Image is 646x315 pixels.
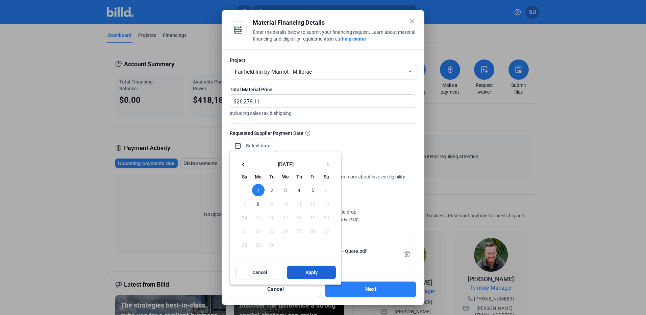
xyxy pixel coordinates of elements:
span: 25 [293,225,305,237]
button: September 10, 2025 [279,197,292,211]
button: September 9, 2025 [265,197,279,211]
span: Tu [269,174,275,179]
button: September 22, 2025 [251,224,265,238]
button: September 27, 2025 [320,224,333,238]
button: September 3, 2025 [279,183,292,197]
span: 23 [266,225,278,237]
button: September 17, 2025 [279,211,292,224]
button: September 6, 2025 [320,183,333,197]
button: September 24, 2025 [279,224,292,238]
button: September 18, 2025 [292,211,306,224]
span: 27 [320,225,332,237]
span: 11 [293,198,305,210]
span: 13 [320,198,332,210]
span: Su [242,174,247,179]
button: September 21, 2025 [238,224,251,238]
button: September 25, 2025 [292,224,306,238]
button: September 4, 2025 [292,183,306,197]
button: September 19, 2025 [306,211,319,224]
span: 30 [266,238,278,250]
button: September 8, 2025 [251,197,265,211]
button: September 15, 2025 [251,211,265,224]
span: 20 [320,211,332,223]
button: September 20, 2025 [320,211,333,224]
button: September 16, 2025 [265,211,279,224]
mat-icon: keyboard_arrow_left [239,161,247,169]
span: 12 [306,198,319,210]
button: September 7, 2025 [238,197,251,211]
button: September 12, 2025 [306,197,319,211]
span: 2 [266,184,278,196]
button: September 14, 2025 [238,211,251,224]
span: 24 [279,225,292,237]
span: 6 [320,184,332,196]
span: 29 [252,238,264,250]
span: We [282,174,289,179]
button: September 2, 2025 [265,183,279,197]
span: Fr [310,174,315,179]
span: Sa [324,174,329,179]
button: September 28, 2025 [238,238,251,251]
button: September 29, 2025 [251,238,265,251]
span: Cancel [252,269,267,276]
span: 16 [266,211,278,223]
span: 18 [293,211,305,223]
span: 22 [252,225,264,237]
span: Mo [255,174,262,179]
button: September 23, 2025 [265,224,279,238]
span: 5 [306,184,319,196]
span: 7 [239,198,251,210]
button: September 30, 2025 [265,238,279,251]
span: 3 [279,184,292,196]
button: September 26, 2025 [306,224,319,238]
mat-icon: keyboard_arrow_right [324,161,332,169]
span: Apply [305,269,318,276]
span: Th [296,174,302,179]
span: 17 [279,211,292,223]
button: September 11, 2025 [292,197,306,211]
span: 15 [252,211,264,223]
span: [DATE] [250,161,321,167]
span: 14 [239,211,251,223]
span: 10 [279,198,292,210]
span: 28 [239,238,251,250]
span: 21 [239,225,251,237]
span: 1 [252,184,264,196]
span: 8 [252,198,264,210]
button: September 5, 2025 [306,183,319,197]
span: 19 [306,211,319,223]
span: 4 [293,184,305,196]
button: September 13, 2025 [320,197,333,211]
span: 9 [266,198,278,210]
span: 26 [306,225,319,237]
button: September 1, 2025 [251,183,265,197]
button: Apply [287,266,336,279]
button: Cancel [235,266,284,279]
